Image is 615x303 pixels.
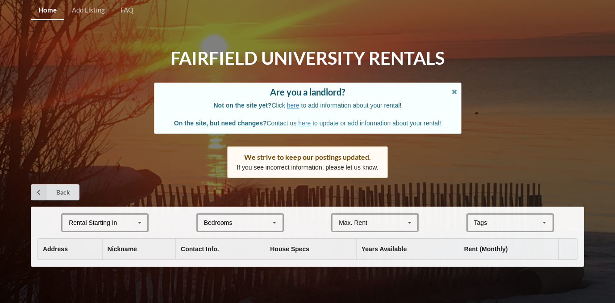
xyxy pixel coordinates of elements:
[38,239,102,260] th: Address
[170,47,445,70] h1: Fairfield University Rentals
[298,120,311,127] a: here
[102,239,175,260] th: Nickname
[175,239,265,260] th: Contact Info.
[31,184,79,200] a: Back
[204,220,233,226] div: Bedrooms
[214,102,272,109] b: Not on the site yet?
[287,102,299,109] a: here
[214,102,402,109] span: Click to add information about your rental!
[174,120,267,127] b: On the site, but need changes?
[237,163,378,172] p: If you see incorrect information, please let us know.
[31,1,64,20] a: Home
[237,153,378,162] div: We strive to keep our postings updated.
[174,120,441,127] span: Contact us to update or add information about your rental!
[459,239,558,260] th: Rent (Monthly)
[69,220,117,226] div: Rental Starting In
[472,218,500,228] div: Tags
[339,220,367,226] div: Max. Rent
[64,1,112,20] a: Add Listing
[265,239,356,260] th: House Specs
[163,87,452,96] div: Are you a landlord?
[356,239,459,260] th: Years Available
[112,1,141,20] a: FAQ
